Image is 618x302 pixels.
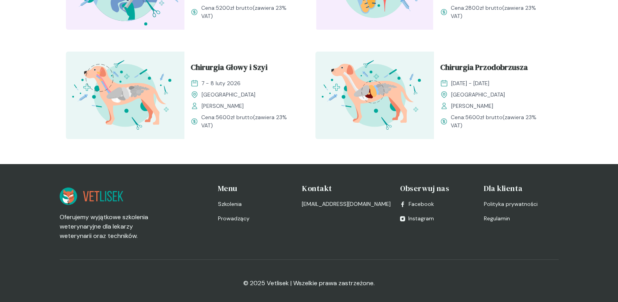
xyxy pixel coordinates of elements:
[218,214,250,223] span: Prowadzący
[202,79,241,88] span: 7 - 8 luty 2026
[440,61,528,76] span: Chirurgia Przodobrzusza
[484,200,538,208] span: Polityka prywatności
[484,214,558,223] a: Regulamin
[216,114,253,121] span: 5600 zł brutto
[191,61,267,76] span: Chirurgia Głowy i Szyi
[465,4,502,11] span: 2800 zł brutto
[451,113,546,130] span: Cena: (zawiera 23% VAT)
[201,113,297,130] span: Cena: (zawiera 23% VAT)
[451,102,493,110] span: [PERSON_NAME]
[218,214,292,223] a: Prowadzący
[202,102,244,110] span: [PERSON_NAME]
[451,4,546,20] span: Cena: (zawiera 23% VAT)
[484,183,558,194] h4: Dla klienta
[201,4,297,20] span: Cena: (zawiera 23% VAT)
[218,200,242,208] span: Szkolenia
[66,52,184,139] img: ZqFXfB5LeNNTxeHy_ChiruGS_T.svg
[400,214,434,223] a: Instagram
[400,183,475,194] h4: Obserwuj nas
[451,91,505,99] span: [GEOGRAPHIC_DATA]
[218,200,292,208] a: Szkolenia
[243,279,375,288] p: © 2025 Vetlisek | Wszelkie prawa zastrzeżone.
[451,79,489,88] span: [DATE] - [DATE]
[315,52,434,139] img: ZpbG-B5LeNNTxNnI_ChiruJB_T.svg
[400,200,434,208] a: Facebook
[202,91,255,99] span: [GEOGRAPHIC_DATA]
[218,183,292,194] h4: Menu
[440,61,546,76] a: Chirurgia Przodobrzusza
[302,200,391,208] a: [EMAIL_ADDRESS][DOMAIN_NAME]
[216,4,253,11] span: 5200 zł brutto
[465,114,503,121] span: 5600 zł brutto
[302,183,391,194] h4: Kontakt
[191,61,297,76] a: Chirurgia Głowy i Szyi
[484,214,510,223] span: Regulamin
[484,200,558,208] a: Polityka prywatności
[60,213,159,241] p: Oferujemy wyjątkowe szkolenia weterynaryjne dla lekarzy weterynarii oraz techników.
